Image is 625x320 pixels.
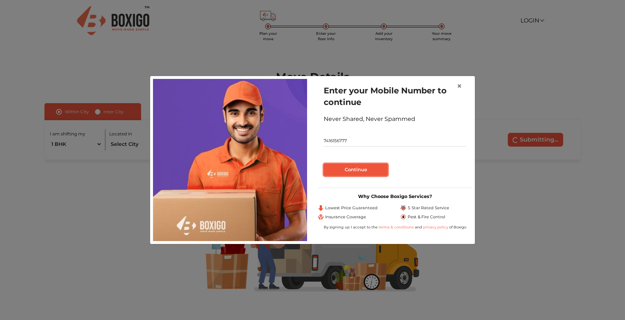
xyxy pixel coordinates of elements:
div: Never Shared, Never Spammed [324,115,466,123]
button: Close [451,76,468,96]
img: relocation-img [153,79,307,241]
span: × [457,81,462,91]
div: Domain Overview [27,43,65,47]
span: 5 Star Rated Service [408,205,449,211]
div: Keywords by Traffic [80,43,122,47]
img: tab_keywords_by_traffic_grey.svg [72,42,78,48]
button: Continue [324,164,388,176]
a: terms & conditions [379,225,415,230]
span: Pest & Fire Control [408,214,445,220]
h1: Enter your Mobile Number to continue [324,85,466,108]
input: Mobile No [324,135,466,147]
div: By signing up I accept to the and of Boxigo [318,224,472,230]
a: privacy policy [422,225,449,230]
div: v 4.0.25 [20,12,35,17]
img: tab_domain_overview_orange.svg [20,42,25,48]
span: Lowest Price Guaranteed [325,205,378,211]
img: logo_orange.svg [12,12,17,17]
img: website_grey.svg [12,19,17,25]
span: Insurance Coverage [325,214,366,220]
div: Domain: [DOMAIN_NAME] [19,19,80,25]
h3: Why Choose Boxigo Services? [318,194,472,199]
